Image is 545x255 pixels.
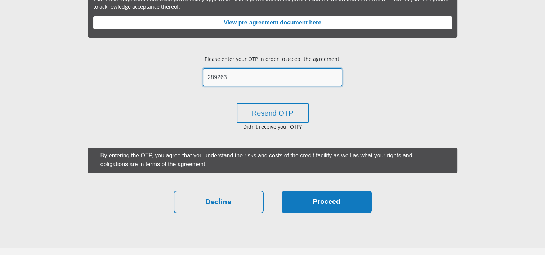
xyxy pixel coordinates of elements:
[186,123,359,130] p: Didn't receive your OTP?
[203,68,342,86] input: Insert here
[205,55,341,63] p: Please enter your OTP in order to accept the agreement:
[237,103,309,123] button: Resend OTP
[174,191,264,213] a: Decline
[93,16,452,29] button: View pre-agreement document here
[282,191,372,213] button: Proceed
[93,148,416,170] label: By entering the OTP, you agree that you understand the risks and costs of the credit facility as ...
